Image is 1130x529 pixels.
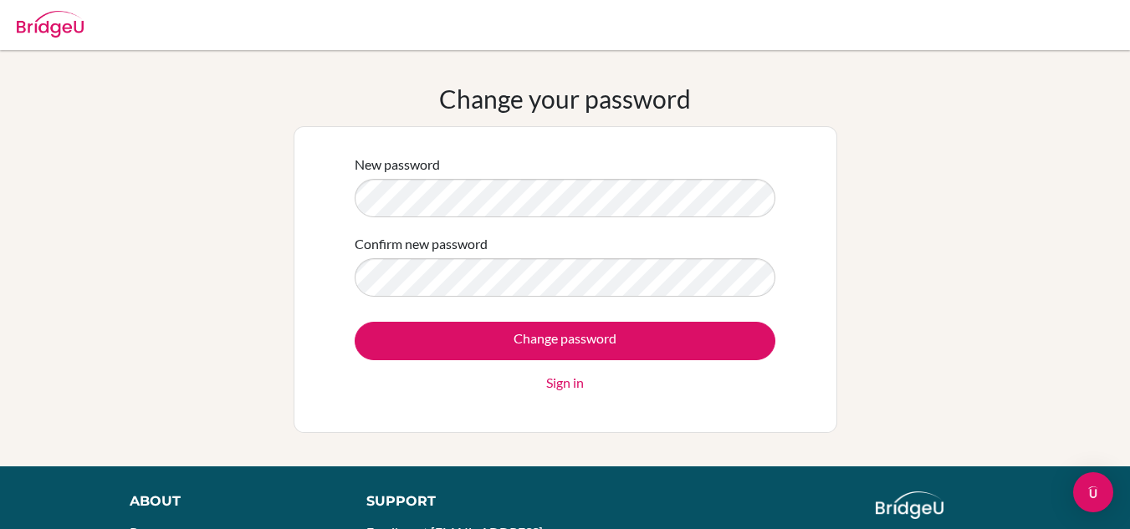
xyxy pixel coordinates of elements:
[439,84,691,114] h1: Change your password
[1073,472,1113,512] div: Open Intercom Messenger
[17,11,84,38] img: Bridge-U
[355,322,775,360] input: Change password
[355,234,488,254] label: Confirm new password
[876,491,943,519] img: logo_white@2x-f4f0deed5e89b7ecb1c2cc34c3e3d731f90f0f143d5ea2071677605dd97b5244.png
[366,491,549,511] div: Support
[355,155,440,175] label: New password
[546,373,584,393] a: Sign in
[130,491,329,511] div: About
